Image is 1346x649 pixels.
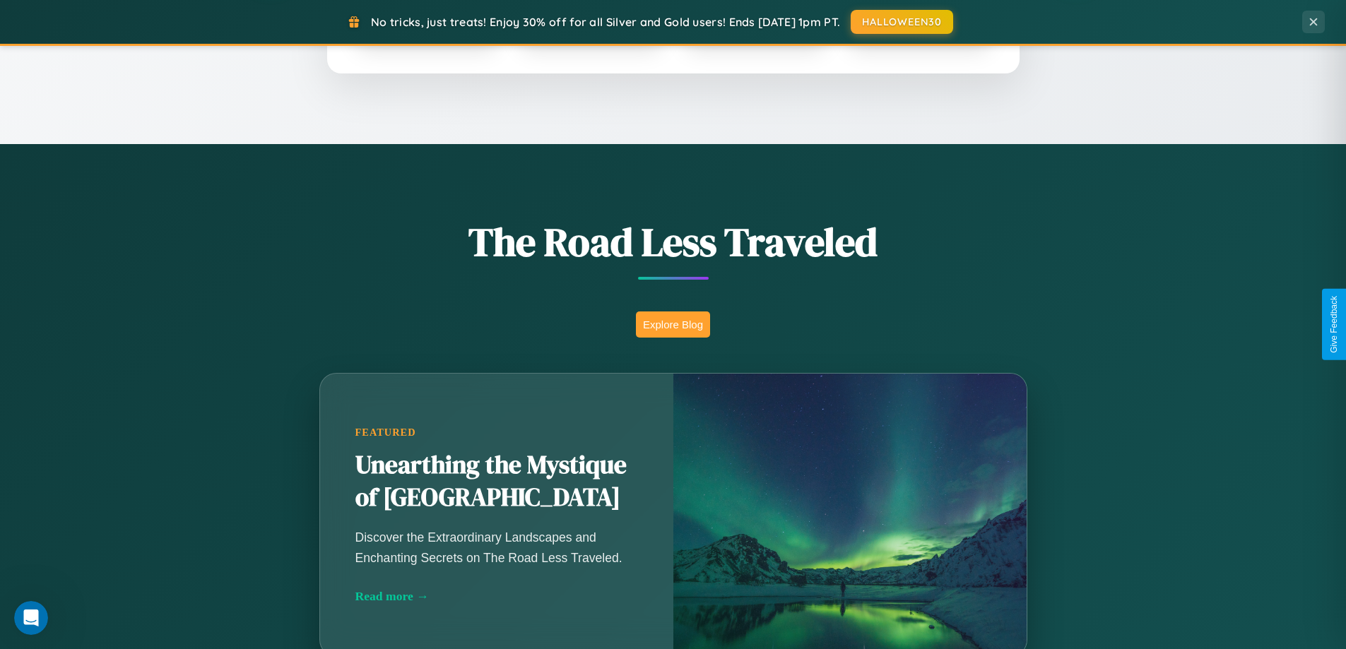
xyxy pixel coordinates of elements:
h1: The Road Less Traveled [249,215,1097,269]
p: Discover the Extraordinary Landscapes and Enchanting Secrets on The Road Less Traveled. [355,528,638,567]
div: Read more → [355,589,638,604]
button: HALLOWEEN30 [851,10,953,34]
h2: Unearthing the Mystique of [GEOGRAPHIC_DATA] [355,449,638,514]
iframe: Intercom live chat [14,601,48,635]
div: Featured [355,427,638,439]
button: Explore Blog [636,311,710,338]
span: No tricks, just treats! Enjoy 30% off for all Silver and Gold users! Ends [DATE] 1pm PT. [371,15,840,29]
div: Give Feedback [1329,296,1339,353]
